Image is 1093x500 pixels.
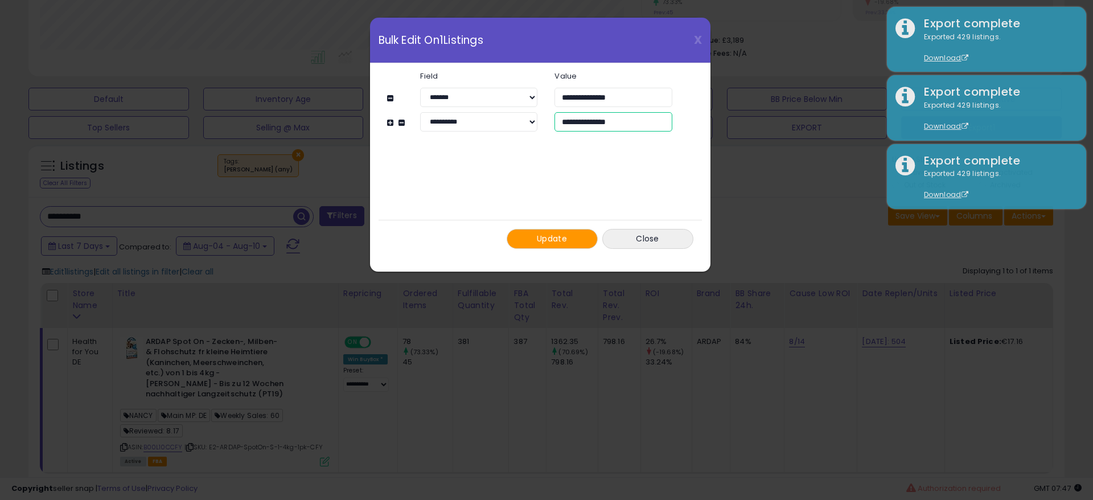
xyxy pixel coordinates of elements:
[602,229,693,249] button: Close
[915,84,1078,100] div: Export complete
[915,169,1078,200] div: Exported 429 listings.
[546,72,680,80] label: Value
[915,32,1078,64] div: Exported 429 listings.
[924,53,968,63] a: Download
[694,32,702,48] span: X
[915,15,1078,32] div: Export complete
[924,121,968,131] a: Download
[915,153,1078,169] div: Export complete
[412,72,546,80] label: Field
[924,190,968,199] a: Download
[537,233,567,244] span: Update
[379,35,483,46] span: Bulk Edit On 1 Listings
[915,100,1078,132] div: Exported 429 listings.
